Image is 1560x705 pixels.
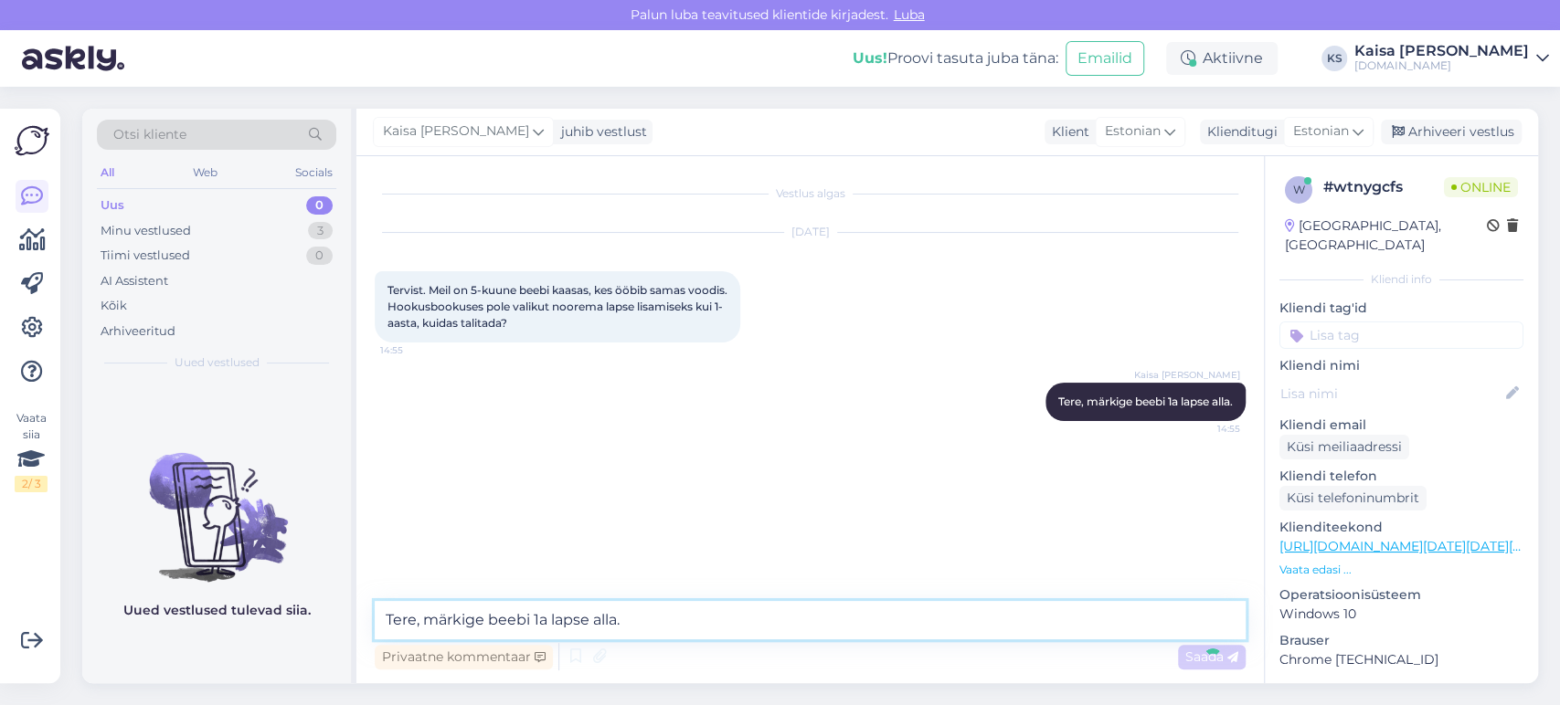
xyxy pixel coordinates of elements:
[308,222,333,240] div: 3
[1172,422,1240,436] span: 14:55
[15,123,49,158] img: Askly Logo
[554,122,647,142] div: juhib vestlust
[97,161,118,184] div: All
[1200,122,1278,142] div: Klienditugi
[1279,486,1427,510] div: Küsi telefoninumbrit
[1279,562,1523,578] p: Vaata edasi ...
[1279,605,1523,624] p: Windows 10
[1279,435,1409,459] div: Küsi meiliaadressi
[1444,177,1518,197] span: Online
[1279,321,1523,349] input: Lisa tag
[1166,42,1278,75] div: Aktiivne
[1279,518,1523,537] p: Klienditeekond
[1354,58,1529,73] div: [DOMAIN_NAME]
[15,410,48,492] div: Vaata siia
[292,161,336,184] div: Socials
[1279,416,1523,435] p: Kliendi email
[375,224,1246,240] div: [DATE]
[1058,395,1233,408] span: Tere, märkige beebi 1a lapse alla.
[1045,122,1089,142] div: Klient
[175,354,260,371] span: Uued vestlused
[189,161,221,184] div: Web
[1279,467,1523,486] p: Kliendi telefon
[380,343,449,357] span: 14:55
[101,272,168,290] div: AI Assistent
[123,601,311,620] p: Uued vestlused tulevad siia.
[1293,183,1305,196] span: w
[1279,299,1523,318] p: Kliendi tag'id
[1323,176,1444,198] div: # wtnygcfs
[306,196,333,215] div: 0
[1105,121,1161,142] span: Estonian
[1279,631,1523,650] p: Brauser
[15,476,48,492] div: 2 / 3
[101,196,124,215] div: Uus
[1354,44,1529,58] div: Kaisa [PERSON_NAME]
[82,420,351,584] img: No chats
[113,125,186,144] span: Otsi kliente
[1066,41,1144,76] button: Emailid
[101,247,190,265] div: Tiimi vestlused
[1285,216,1487,255] div: [GEOGRAPHIC_DATA], [GEOGRAPHIC_DATA]
[383,121,529,142] span: Kaisa [PERSON_NAME]
[1279,650,1523,669] p: Chrome [TECHNICAL_ID]
[1354,44,1549,73] a: Kaisa [PERSON_NAME][DOMAIN_NAME]
[101,322,175,341] div: Arhiveeritud
[1279,271,1523,288] div: Kliendi info
[1134,368,1240,382] span: Kaisa [PERSON_NAME]
[101,297,127,315] div: Kõik
[853,47,1058,69] div: Proovi tasuta juba täna:
[1279,356,1523,375] p: Kliendi nimi
[853,49,887,67] b: Uus!
[1280,384,1502,404] input: Lisa nimi
[1321,46,1347,71] div: KS
[387,283,730,330] span: Tervist. Meil on 5-kuune beebi kaasas, kes ööbib samas voodis. Hookusbookuses pole valikut noorem...
[101,222,191,240] div: Minu vestlused
[306,247,333,265] div: 0
[888,6,930,23] span: Luba
[1279,585,1523,605] p: Operatsioonisüsteem
[375,185,1246,202] div: Vestlus algas
[1293,121,1349,142] span: Estonian
[1381,120,1522,144] div: Arhiveeri vestlus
